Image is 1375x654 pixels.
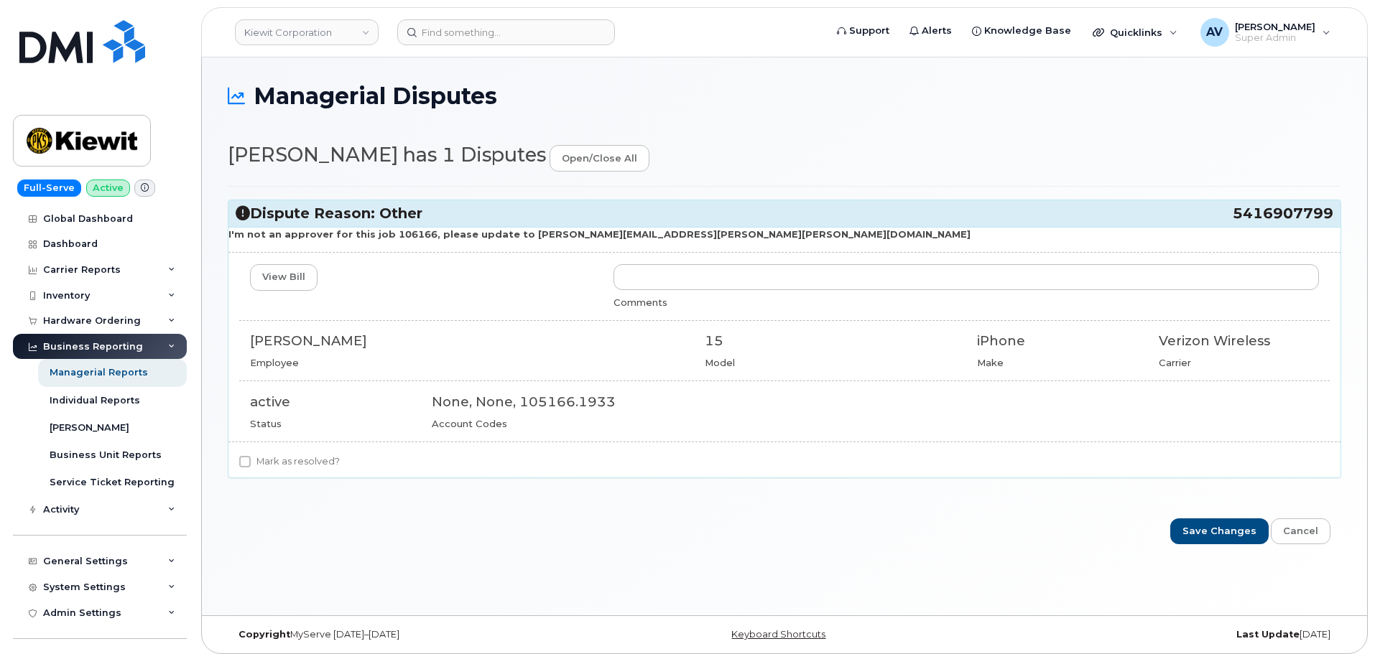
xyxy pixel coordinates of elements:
[614,296,1319,309] div: Comments
[228,228,971,240] strong: I'm not an approver for this job 106166, please update to [PERSON_NAME][EMAIL_ADDRESS][PERSON_NAM...
[977,356,1137,370] div: Make
[250,393,410,411] div: active
[239,453,340,470] label: Mark as resolved?
[432,393,1319,411] div: None, None, 105166.1933
[228,144,1341,172] h2: [PERSON_NAME] has 1 Disputes
[250,356,683,370] div: Employee
[1271,518,1330,545] a: Cancel
[1236,629,1300,640] strong: Last Update
[432,417,1319,431] div: Account Codes
[228,83,1341,108] h1: Managerial Disputes
[239,456,251,467] input: Mark as resolved?
[977,332,1137,350] div: iPhone
[1159,332,1319,350] div: Verizon Wireless
[250,417,410,431] div: Status
[550,145,649,172] a: open/close all
[970,629,1341,640] div: [DATE]
[705,332,956,350] div: 15
[236,204,1333,223] h3: Dispute Reason: Other
[239,629,290,640] strong: Copyright
[731,629,825,640] a: Keyboard Shortcuts
[1233,204,1333,223] span: 5416907799
[228,629,599,640] div: MyServe [DATE]–[DATE]
[1170,518,1269,545] input: Save Changes
[1159,356,1319,370] div: Carrier
[705,356,956,370] div: Model
[1312,592,1364,643] iframe: Messenger Launcher
[250,264,318,291] a: View Bill
[250,332,683,350] div: [PERSON_NAME]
